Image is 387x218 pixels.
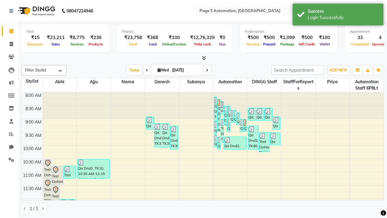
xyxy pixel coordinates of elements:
[122,29,228,34] div: Finance
[248,108,256,121] div: Qa Dnd2, TK19, 08:35 AM-09:05 AM, Hair Cut By Expert-Men
[328,66,349,74] button: ADD NEW
[161,42,188,46] span: Online/Custom
[179,78,213,86] span: Sukanya
[245,29,333,34] div: Redemption
[297,42,317,46] span: Gift Cards
[350,42,370,46] span: Completed
[245,34,261,41] div: ₹500
[127,65,142,75] span: Today
[24,92,43,99] div: 8:00 AM
[156,68,170,72] span: Wed
[262,42,277,46] span: Prepaid
[316,78,350,86] span: Priya
[247,78,281,86] span: DINGG Staff
[162,124,170,147] div: Qa Dnd2, TK38, 09:10 AM-10:05 AM, Special Hair Wash- Men
[161,34,188,41] div: ₹100
[240,119,243,132] div: Qa Dnd2, TK31, 09:00 AM-09:30 AM, Hair cut Below 12 years (Boy)
[237,113,239,125] div: Qa Dnd2, TK25, 08:45 AM-09:15 AM, Hair Cut By Expert-Men
[21,78,43,84] div: Stylist
[24,106,43,112] div: 8:30 AM
[25,68,46,72] span: Filter Stylist
[22,146,43,152] div: 10:00 AM
[279,42,296,46] span: Package
[26,34,44,41] div: ₹15
[248,126,259,149] div: Qa Dnd2, TK40, 09:15 AM-10:10 AM, Special Hair Wash- Men
[50,42,62,46] span: Sales
[24,119,43,125] div: 9:00 AM
[170,126,178,149] div: Qa Dnd2, TK39, 09:15 AM-10:10 AM, Special Hair Wash- Men
[26,42,44,46] span: Expenses
[128,42,139,46] span: Cash
[43,78,77,86] span: Abhi
[24,132,43,139] div: 9:30 AM
[259,133,269,152] div: Test DoNotDelete, TK11, 09:30 AM-10:15 AM, Hair Cut-Men
[87,42,105,46] span: Products
[245,42,261,46] span: Voucher
[256,108,264,121] div: Qa Dnd2, TK20, 08:35 AM-09:05 AM, Hair Cut By Expert-Men
[87,34,105,41] div: ₹236
[277,34,297,41] div: ₹1,099
[273,117,280,129] div: Qa Dnd2, TK28, 08:55 AM-09:25 AM, Hair cut Below 12 years (Boy)
[44,159,51,178] div: Test DoNotDelete, TK06, 10:30 AM-11:15 AM, Hair Cut-Men
[44,34,67,41] div: ₹23,211
[44,179,51,205] div: Test DoNotDelete, TK07, 11:15 AM-12:15 PM, Hair Cut-Women
[52,166,63,185] div: Test DoNotDelete, TK08, 10:45 AM-11:30 AM, Hair Cut-Men
[234,110,236,123] div: Qa Dnd2, TK24, 08:40 AM-09:10 AM, Hair Cut By Expert-Men
[221,119,223,143] div: Test DoNotDelete, TK34, 09:00 AM-09:55 AM, Special Hair Wash- Men
[77,78,111,86] span: Ajju
[308,8,379,15] div: Success
[22,199,43,205] div: 12:00 PM
[193,42,213,46] span: Petty cash
[329,68,347,72] span: ADD NEW
[227,119,230,132] div: Qa Dnd2, TK30, 09:00 AM-09:30 AM, Hair cut Below 12 years (Boy)
[15,2,57,19] img: logo
[154,124,162,147] div: Qa Dnd2, TK37, 09:10 AM-10:05 AM, Special Hair Wash- Men
[30,206,38,212] span: 1 / 1
[308,15,379,21] div: Login Successfully.
[230,110,233,123] div: Qa Dnd2, TK23, 08:40 AM-09:10 AM, Hair Cut By Expert-Men
[317,34,333,41] div: ₹100
[69,42,85,46] span: Services
[67,2,93,19] b: 08047224946
[147,42,158,46] span: Card
[146,117,154,129] div: Qa Dnd2, TK27, 08:55 AM-09:25 AM, Hair cut Below 12 years (Boy)
[270,133,280,145] div: Qa Dnd2, TK35, 09:30 AM-10:00 AM, Hair cut Below 12 years (Boy)
[297,34,317,41] div: ₹500
[261,34,277,41] div: ₹500
[318,42,331,46] span: Wallet
[281,78,315,92] span: StaffForReports
[52,186,59,212] div: Test DoNotDelete, TK09, 11:30 AM-12:30 PM, Hair Cut-Women
[265,108,272,121] div: Qa Dnd2, TK21, 08:35 AM-09:05 AM, Hair cut Below 12 years (Boy)
[170,66,200,75] input: 2025-09-03
[217,34,228,41] div: ₹0
[26,29,105,34] div: Total
[350,34,370,41] div: 33
[224,106,227,125] div: Qa Dnd2, TK26, 08:30 AM-09:15 AM, Hair Cut-Men
[188,34,217,41] div: ₹12,76,329
[214,97,217,121] div: Qa Dnd2, TK22, 08:10 AM-09:05 AM, Special Hair Wash- Men
[227,106,230,118] div: Qa Dnd2, TK18, 08:30 AM-09:00 AM, Hair cut Below 12 years (Boy)
[214,135,217,147] div: Qa Dnd2, TK36, 09:35 AM-10:05 AM, Hair Cut By Expert-Men
[217,99,220,132] div: Qa Dnd2, TK17, 08:15 AM-09:30 AM, Hair Cut By Expert-Men,Hair Cut-Men
[221,101,223,114] div: undefined, TK16, 08:20 AM-08:50 AM, Hair cut Below 12 years (Boy)
[145,34,161,41] div: ₹368
[214,121,217,134] div: Qa Dnd2, TK32, 09:05 AM-09:35 AM, Hair cut Below 12 years (Boy)
[111,78,145,86] span: Nama
[243,119,246,132] div: Qa Dnd2, TK29, 09:00 AM-09:30 AM, Hair cut Below 12 years (Boy)
[224,137,246,149] div: Qa Dnd2, TK42, 09:40 AM-10:10 AM, Hair cut Below 12 years (Boy)
[67,34,87,41] div: ₹8,775
[22,172,43,179] div: 11:00 AM
[64,166,75,178] div: Test DoNotDelete, TK12, 10:45 AM-11:15 AM, Hair Cut By Expert-Men
[22,159,43,165] div: 10:30 AM
[350,78,384,92] span: Automation Staff 6P8Lt
[217,137,220,149] div: Qa Dnd2, TK41, 09:40 AM-10:10 AM, Hair cut Below 12 years (Boy)
[22,186,43,192] div: 11:30 AM
[218,42,227,46] span: Due
[145,78,179,86] span: Ganesh
[78,159,109,178] div: Qa Dnd2, TK10, 10:30 AM-11:15 AM, Hair Cut-Men
[122,34,145,41] div: ₹23,758
[271,65,324,75] input: Search Appointment
[213,78,247,86] span: Automation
